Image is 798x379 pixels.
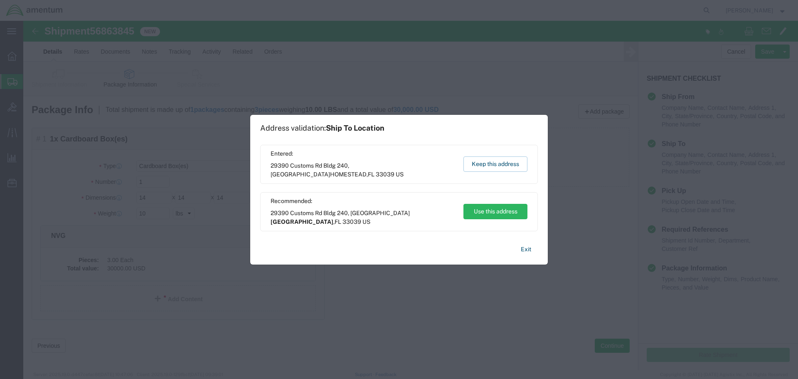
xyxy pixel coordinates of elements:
span: Recommended: [271,197,456,206]
span: Ship To Location [326,124,384,132]
span: 33039 [376,171,394,178]
span: FL [368,171,374,178]
span: US [362,218,370,225]
button: Exit [514,242,538,257]
span: Entered: [271,149,456,158]
span: FL [335,218,341,225]
span: HOMESTEAD [330,171,367,178]
span: 29390 Customs Rd Bldg 240, [GEOGRAPHIC_DATA] , [271,161,456,179]
span: [GEOGRAPHIC_DATA] [271,218,333,225]
span: 29390 Customs Rd Bldg 240, [GEOGRAPHIC_DATA] , [271,209,456,226]
button: Use this address [463,204,527,219]
button: Keep this address [463,156,527,172]
span: 33039 [342,218,361,225]
h1: Address validation: [260,124,384,133]
span: US [396,171,404,178]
